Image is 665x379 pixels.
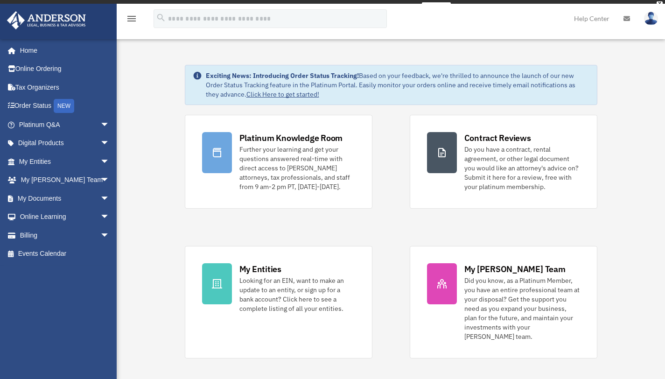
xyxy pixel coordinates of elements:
a: Online Ordering [7,60,124,78]
img: User Pic [644,12,658,25]
span: arrow_drop_down [100,171,119,190]
span: arrow_drop_down [100,152,119,171]
a: My [PERSON_NAME] Teamarrow_drop_down [7,171,124,189]
div: My Entities [239,263,281,275]
a: Digital Productsarrow_drop_down [7,134,124,153]
div: Contract Reviews [464,132,531,144]
a: Events Calendar [7,245,124,263]
span: arrow_drop_down [100,134,119,153]
a: Billingarrow_drop_down [7,226,124,245]
a: Tax Organizers [7,78,124,97]
a: My Entities Looking for an EIN, want to make an update to an entity, or sign up for a bank accoun... [185,246,372,358]
a: Home [7,41,119,60]
div: My [PERSON_NAME] Team [464,263,566,275]
i: menu [126,13,137,24]
span: arrow_drop_down [100,226,119,245]
a: My [PERSON_NAME] Team Did you know, as a Platinum Member, you have an entire professional team at... [410,246,597,358]
div: NEW [54,99,74,113]
span: arrow_drop_down [100,115,119,134]
div: Looking for an EIN, want to make an update to an entity, or sign up for a bank account? Click her... [239,276,355,313]
a: My Documentsarrow_drop_down [7,189,124,208]
div: close [657,1,663,7]
div: Did you know, as a Platinum Member, you have an entire professional team at your disposal? Get th... [464,276,580,341]
a: Contract Reviews Do you have a contract, rental agreement, or other legal document you would like... [410,115,597,209]
span: arrow_drop_down [100,208,119,227]
img: Anderson Advisors Platinum Portal [4,11,89,29]
i: search [156,13,166,23]
a: menu [126,16,137,24]
a: survey [422,2,451,14]
a: Order StatusNEW [7,97,124,116]
div: Get a chance to win 6 months of Platinum for free just by filling out this [214,2,418,14]
a: Platinum Q&Aarrow_drop_down [7,115,124,134]
div: Platinum Knowledge Room [239,132,343,144]
div: Do you have a contract, rental agreement, or other legal document you would like an attorney's ad... [464,145,580,191]
strong: Exciting News: Introducing Order Status Tracking! [206,71,359,80]
div: Based on your feedback, we're thrilled to announce the launch of our new Order Status Tracking fe... [206,71,589,99]
a: Platinum Knowledge Room Further your learning and get your questions answered real-time with dire... [185,115,372,209]
a: Online Learningarrow_drop_down [7,208,124,226]
a: My Entitiesarrow_drop_down [7,152,124,171]
a: Click Here to get started! [246,90,319,98]
span: arrow_drop_down [100,189,119,208]
div: Further your learning and get your questions answered real-time with direct access to [PERSON_NAM... [239,145,355,191]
